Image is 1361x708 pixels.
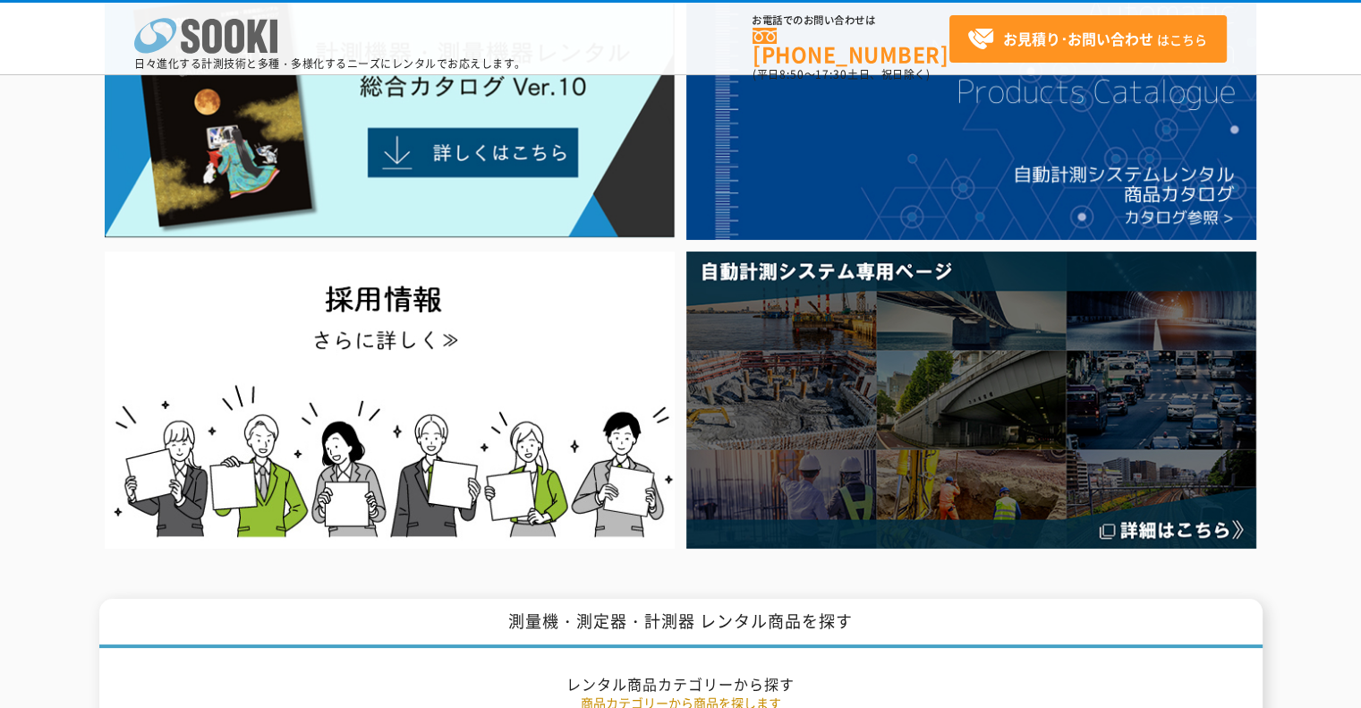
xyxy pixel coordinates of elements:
[1003,28,1153,49] strong: お見積り･お問い合わせ
[779,66,804,82] span: 8:50
[753,66,930,82] span: (平日 ～ 土日、祝日除く)
[686,252,1256,548] img: 自動計測システム専用ページ
[134,58,526,69] p: 日々進化する計測技術と多種・多様化するニーズにレンタルでお応えします。
[753,28,949,64] a: [PHONE_NUMBER]
[105,252,675,548] img: SOOKI recruit
[753,15,949,26] span: お電話でのお問い合わせは
[967,26,1207,53] span: はこちら
[815,66,847,82] span: 17:30
[157,675,1204,694] h2: レンタル商品カテゴリーから探す
[949,15,1227,63] a: お見積り･お問い合わせはこちら
[99,599,1263,648] h1: 測量機・測定器・計測器 レンタル商品を探す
